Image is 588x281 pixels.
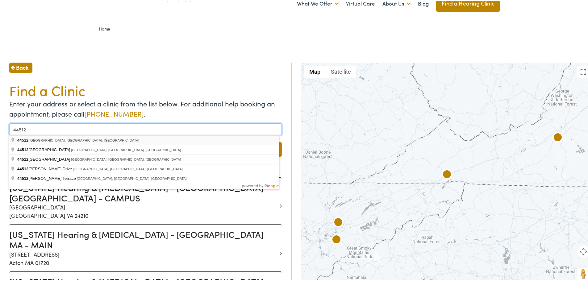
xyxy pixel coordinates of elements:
[17,165,28,170] span: 44512
[17,175,77,180] span: [PERSON_NAME] Terrace
[77,176,187,179] span: [GEOGRAPHIC_DATA], [GEOGRAPHIC_DATA], [GEOGRAPHIC_DATA]
[9,228,277,265] a: [US_STATE] Hearing & [MEDICAL_DATA] - [GEOGRAPHIC_DATA] MA - MAIN [STREET_ADDRESS]Acton MA 01720
[17,156,28,160] span: 44512
[326,64,356,77] button: Show satellite imagery
[73,166,183,170] span: [GEOGRAPHIC_DATA], [GEOGRAPHIC_DATA], [GEOGRAPHIC_DATA]
[9,202,277,218] p: [GEOGRAPHIC_DATA] [GEOGRAPHIC_DATA] VA 24210
[84,108,144,117] a: [PHONE_NUMBER]
[9,249,277,266] p: [STREET_ADDRESS] Acton MA 01720
[71,147,181,151] span: [GEOGRAPHIC_DATA], [GEOGRAPHIC_DATA], [GEOGRAPHIC_DATA]
[17,175,28,180] span: 44512
[29,137,139,141] span: [GEOGRAPHIC_DATA], [GEOGRAPHIC_DATA], [GEOGRAPHIC_DATA]
[17,165,73,170] span: [PERSON_NAME] Drive
[9,122,282,134] input: Enter a location
[17,146,71,151] span: [GEOGRAPHIC_DATA]
[9,61,32,72] a: Back
[304,64,326,77] button: Show street map
[17,156,71,160] span: [GEOGRAPHIC_DATA]
[71,156,181,160] span: [GEOGRAPHIC_DATA], [GEOGRAPHIC_DATA], [GEOGRAPHIC_DATA]
[9,228,277,249] h3: [US_STATE] Hearing & [MEDICAL_DATA] - [GEOGRAPHIC_DATA] MA - MAIN
[16,62,28,70] span: Back
[17,137,28,141] span: 44512
[17,146,28,151] span: 44512
[9,97,282,118] p: Enter your address or select a clinic from the list below. For additional help booking an appoint...
[9,81,282,97] h1: Find a Clinic
[9,181,277,202] h3: [US_STATE] Hearing & [MEDICAL_DATA] - [GEOGRAPHIC_DATA] [GEOGRAPHIC_DATA] - CAMPUS
[9,181,277,218] a: [US_STATE] Hearing & [MEDICAL_DATA] - [GEOGRAPHIC_DATA] [GEOGRAPHIC_DATA] - CAMPUS [GEOGRAPHIC_DA...
[99,24,113,31] a: Home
